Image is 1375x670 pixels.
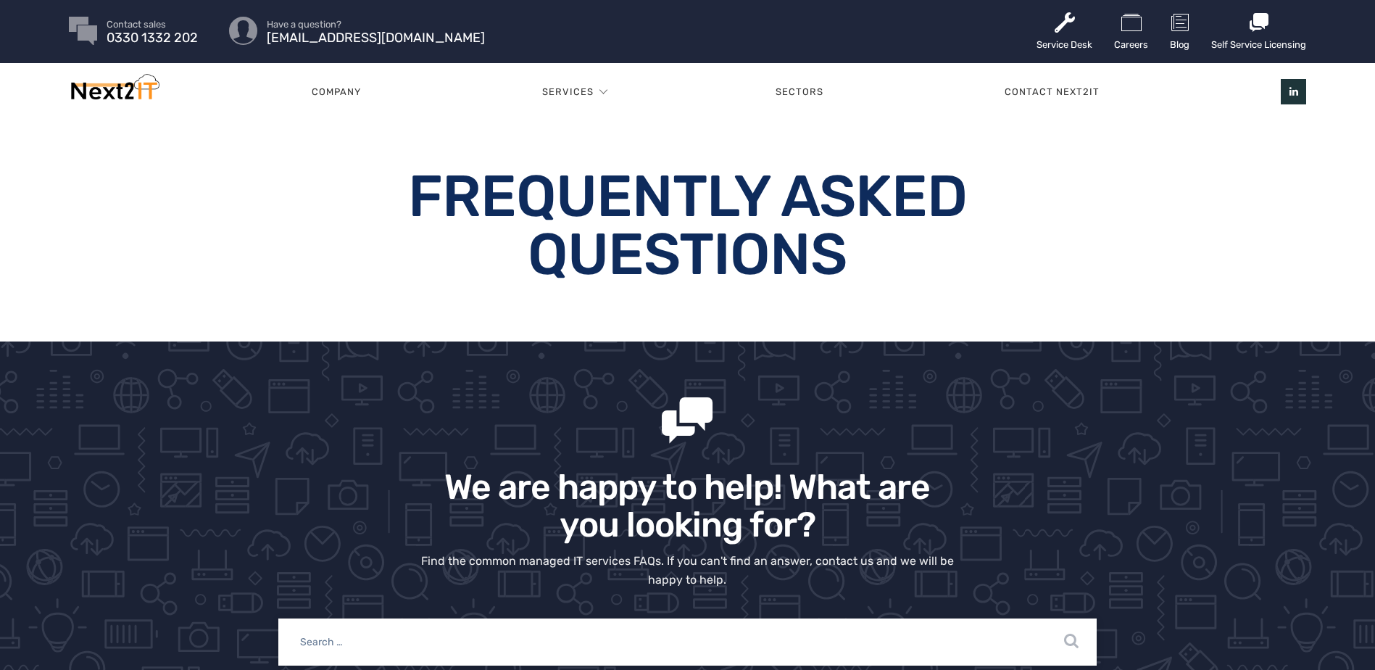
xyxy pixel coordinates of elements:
[107,20,198,43] a: Contact sales 0330 1332 202
[684,70,913,114] a: Sectors
[542,70,594,114] a: Services
[418,552,956,590] div: Find the common managed IT services FAQs. If you can't find an answer, contact us and we will be ...
[267,33,485,43] span: [EMAIL_ADDRESS][DOMAIN_NAME]
[267,20,485,43] a: Have a question? [EMAIL_ADDRESS][DOMAIN_NAME]
[1064,632,1079,650] input: Search
[378,167,997,284] h1: Frequently Asked Questions
[69,74,159,107] img: Next2IT
[107,33,198,43] span: 0330 1332 202
[107,20,198,29] span: Contact sales
[221,70,452,114] a: Company
[914,70,1190,114] a: Contact Next2IT
[267,20,485,29] span: Have a question?
[418,468,956,545] h1: We are happy to help! What are you looking for?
